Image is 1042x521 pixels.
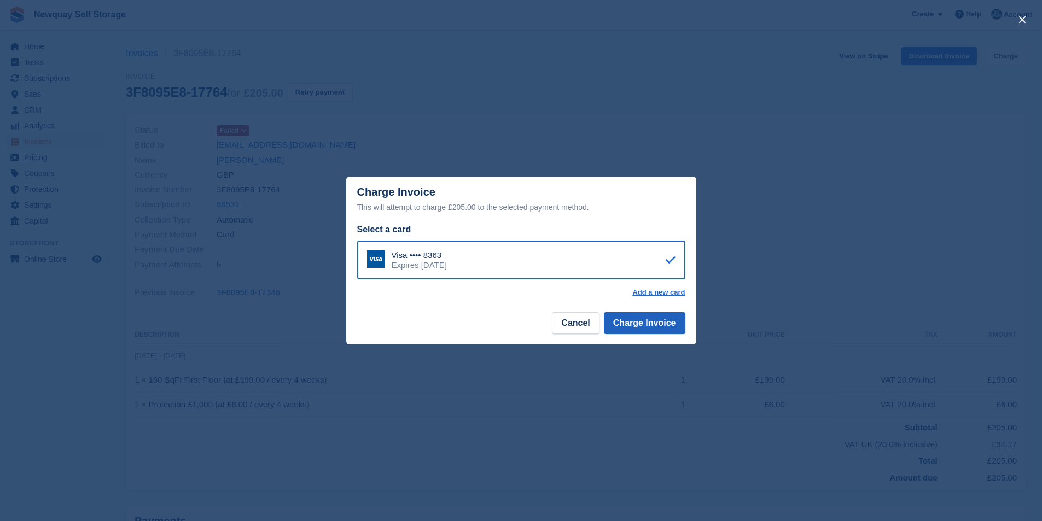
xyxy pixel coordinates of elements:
[604,312,685,334] button: Charge Invoice
[392,250,447,260] div: Visa •••• 8363
[1014,11,1031,28] button: close
[357,201,685,214] div: This will attempt to charge £205.00 to the selected payment method.
[357,223,685,236] div: Select a card
[632,288,685,297] a: Add a new card
[357,186,685,214] div: Charge Invoice
[392,260,447,270] div: Expires [DATE]
[367,250,385,268] img: Visa Logo
[552,312,599,334] button: Cancel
